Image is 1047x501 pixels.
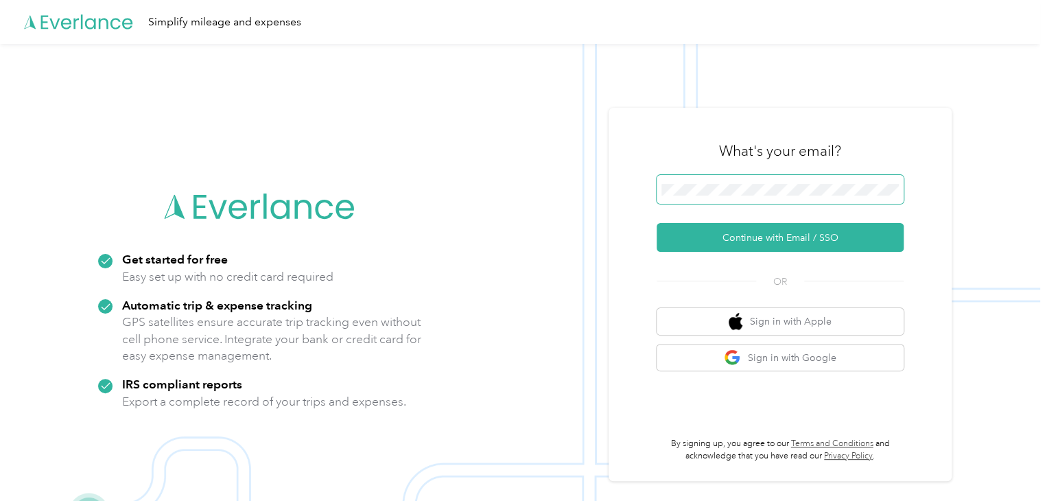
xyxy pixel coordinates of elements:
[756,275,804,289] span: OR
[122,252,228,266] strong: Get started for free
[122,298,312,312] strong: Automatic trip & expense tracking
[724,349,741,366] img: google logo
[122,393,406,410] p: Export a complete record of your trips and expenses.
[122,268,333,286] p: Easy set up with no credit card required
[824,451,873,461] a: Privacy Policy
[148,14,301,31] div: Simplify mileage and expenses
[657,308,904,335] button: apple logoSign in with Apple
[122,314,422,364] p: GPS satellites ensure accurate trip tracking even without cell phone service. Integrate your bank...
[122,377,242,391] strong: IRS compliant reports
[657,438,904,462] p: By signing up, you agree to our and acknowledge that you have read our .
[657,345,904,371] button: google logoSign in with Google
[791,439,873,449] a: Terms and Conditions
[729,313,742,330] img: apple logo
[657,223,904,252] button: Continue with Email / SSO
[719,141,841,161] h3: What's your email?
